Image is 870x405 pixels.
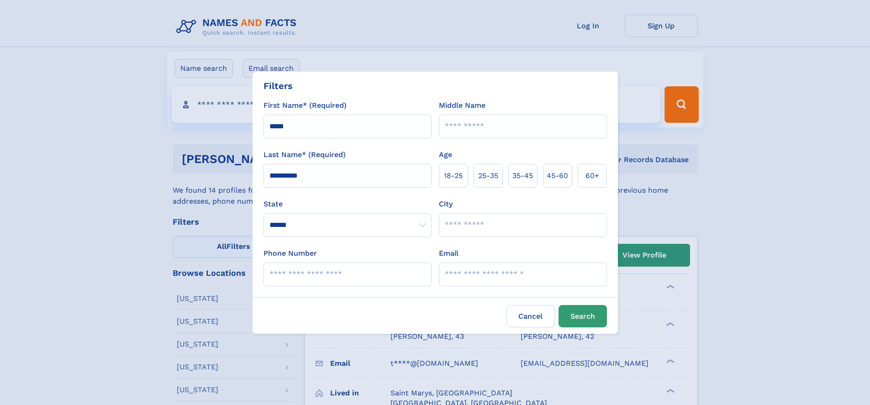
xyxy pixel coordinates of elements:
[439,199,453,210] label: City
[559,305,607,327] button: Search
[264,248,317,259] label: Phone Number
[264,199,432,210] label: State
[444,170,463,181] span: 18‑25
[439,248,459,259] label: Email
[264,149,346,160] label: Last Name* (Required)
[585,170,599,181] span: 60+
[506,305,555,327] label: Cancel
[478,170,498,181] span: 25‑35
[439,100,485,111] label: Middle Name
[439,149,452,160] label: Age
[264,79,293,93] div: Filters
[547,170,568,181] span: 45‑60
[512,170,533,181] span: 35‑45
[264,100,347,111] label: First Name* (Required)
